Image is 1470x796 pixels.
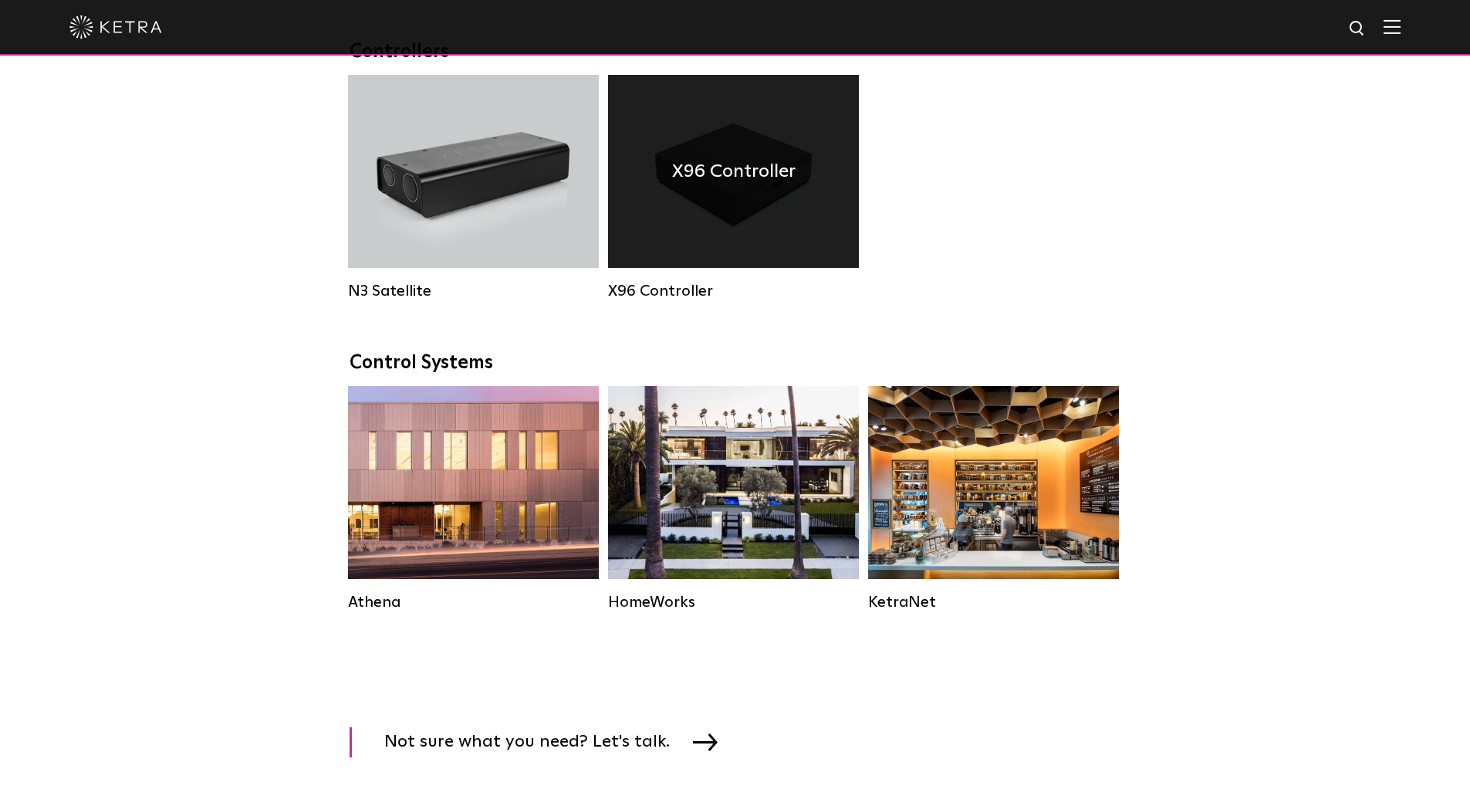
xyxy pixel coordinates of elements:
[384,727,693,757] span: Not sure what you need? Let's talk.
[69,15,162,39] img: ketra-logo-2019-white
[608,282,859,300] div: X96 Controller
[350,727,737,757] a: Not sure what you need? Let's talk.
[868,593,1119,611] div: KetraNet
[608,593,859,611] div: HomeWorks
[693,733,718,750] img: arrow
[1384,19,1401,34] img: Hamburger%20Nav.svg
[672,157,796,186] h4: X96 Controller
[348,593,599,611] div: Athena
[350,352,1121,374] div: Control Systems
[608,75,859,300] a: X96 Controller X96 Controller
[348,75,599,300] a: N3 Satellite N3 Satellite
[348,386,599,611] a: Athena Commercial Solution
[868,386,1119,611] a: KetraNet Legacy System
[348,282,599,300] div: N3 Satellite
[1348,19,1367,39] img: search icon
[608,386,859,611] a: HomeWorks Residential Solution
